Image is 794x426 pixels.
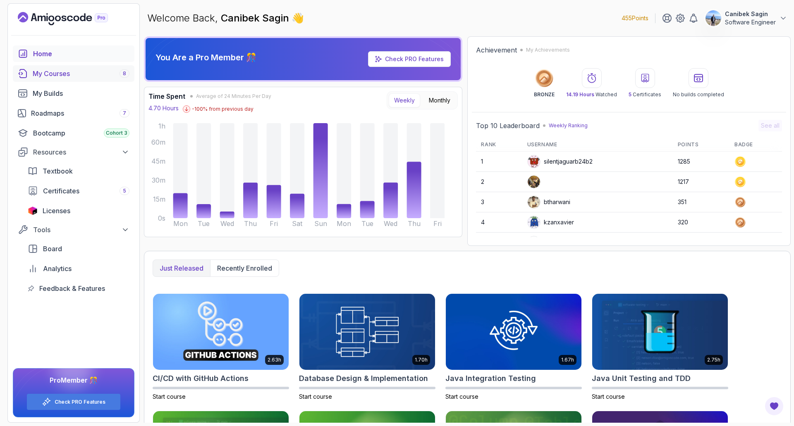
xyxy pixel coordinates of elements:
button: See all [758,120,782,131]
h2: CI/CD with GitHub Actions [153,373,249,384]
p: -100 % from previous day [192,106,254,112]
tspan: Mon [337,219,351,228]
span: Canibek Sagin [221,12,292,24]
p: Weekly Ranking [549,122,588,129]
div: My Courses [33,69,129,79]
p: 4.70 Hours [148,104,179,112]
img: user profile image [528,176,540,188]
img: Java Integration Testing card [446,294,581,370]
a: home [13,45,134,62]
a: roadmaps [13,105,134,121]
tspan: Wed [220,219,234,228]
button: user profile imageCanibek SaginSoftware Engineer [705,10,787,26]
tspan: 15m [153,195,165,203]
span: Start course [445,393,478,400]
td: 1217 [673,172,729,192]
a: Check PRO Features [385,55,444,62]
span: Board [43,244,62,254]
tspan: Tue [361,219,373,228]
p: 1.67h [561,357,574,363]
tspan: Thu [408,219,421,228]
p: 2.75h [707,357,720,363]
span: Average of 24 Minutes Per Day [196,93,271,100]
p: 2.63h [268,357,281,363]
img: default monster avatar [528,155,540,168]
tspan: Fri [433,219,442,228]
tspan: Fri [270,219,278,228]
tspan: Mon [173,219,188,228]
h2: Database Design & Implementation [299,373,428,384]
span: 5 [629,91,631,98]
a: analytics [23,260,134,277]
tspan: Sun [314,219,327,228]
div: Home [33,49,129,59]
td: 5 [476,233,522,253]
img: CI/CD with GitHub Actions card [153,294,289,370]
button: Resources [13,145,134,159]
a: licenses [23,202,134,219]
th: Username [522,138,673,152]
img: Java Unit Testing and TDD card [592,294,728,370]
tspan: 30m [152,176,165,184]
a: textbook [23,163,134,179]
a: courses [13,65,134,82]
p: 455 Points [622,14,648,22]
div: Bootcamp [33,128,129,138]
span: 👋 [292,12,304,25]
a: Landing page [18,12,127,25]
span: Analytics [43,264,72,274]
span: 8 [123,70,126,77]
td: 1 [476,152,522,172]
img: user profile image [528,236,540,249]
p: Recently enrolled [217,263,272,273]
div: IssaKass [527,236,567,249]
p: My Achievements [526,47,570,53]
button: Check PRO Features [26,393,121,410]
button: Weekly [389,93,420,107]
h2: Achievement [476,45,517,55]
a: bootcamp [13,125,134,141]
button: Monthly [423,93,456,107]
a: Java Integration Testing card1.67hJava Integration TestingStart course [445,293,582,401]
span: Feedback & Features [39,283,105,293]
a: Database Design & Implementation card1.70hDatabase Design & ImplementationStart course [299,293,435,401]
tspan: 1h [158,122,165,130]
td: 351 [673,192,729,212]
span: Start course [153,393,186,400]
p: Canibek Sagin [725,10,776,18]
th: Rank [476,138,522,152]
span: Start course [592,393,625,400]
h2: Top 10 Leaderboard [476,121,540,131]
div: silentjaguarb24b2 [527,155,593,168]
a: builds [13,85,134,102]
td: 320 [673,212,729,233]
a: certificates [23,183,134,199]
tspan: Tue [198,219,210,228]
button: Tools [13,222,134,237]
th: Badge [729,138,782,152]
span: 5 [123,188,126,194]
td: 2 [476,172,522,192]
tspan: 45m [151,157,165,165]
span: Start course [299,393,332,400]
p: Certificates [629,91,661,98]
a: Check PRO Features [55,399,105,405]
p: Watched [566,91,617,98]
a: CI/CD with GitHub Actions card2.63hCI/CD with GitHub ActionsStart course [153,293,289,401]
h2: Java Unit Testing and TDD [592,373,691,384]
p: Software Engineer [725,18,776,26]
a: board [23,240,134,257]
tspan: Wed [384,219,397,228]
div: btharwani [527,195,570,209]
button: Recently enrolled [210,260,279,276]
img: user profile image [706,10,721,26]
div: Tools [33,225,129,235]
tspan: Sat [292,219,303,228]
h3: Time Spent [148,91,185,101]
tspan: 0s [158,214,165,222]
img: jetbrains icon [28,207,38,215]
p: 1.70h [415,357,428,363]
a: feedback [23,280,134,297]
div: My Builds [33,88,129,98]
span: 14.19 Hours [566,91,594,98]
